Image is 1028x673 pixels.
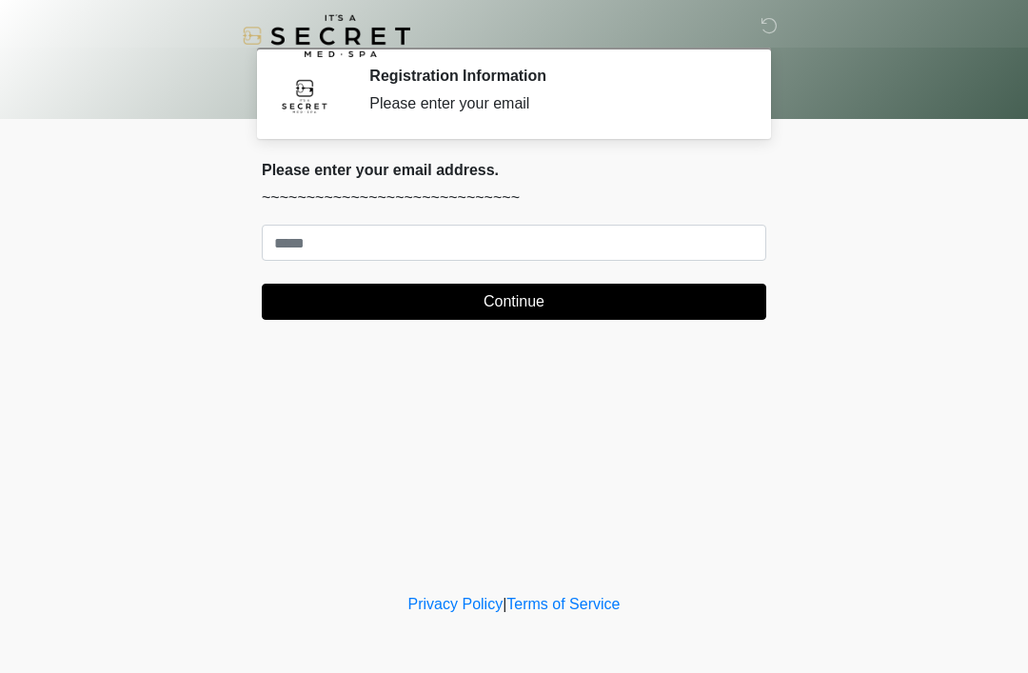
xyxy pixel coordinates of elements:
[369,67,738,85] h2: Registration Information
[262,187,766,209] p: ~~~~~~~~~~~~~~~~~~~~~~~~~~~~~
[506,596,620,612] a: Terms of Service
[276,67,333,124] img: Agent Avatar
[243,14,410,57] img: It's A Secret Med Spa Logo
[369,92,738,115] div: Please enter your email
[262,284,766,320] button: Continue
[262,161,766,179] h2: Please enter your email address.
[408,596,504,612] a: Privacy Policy
[503,596,506,612] a: |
